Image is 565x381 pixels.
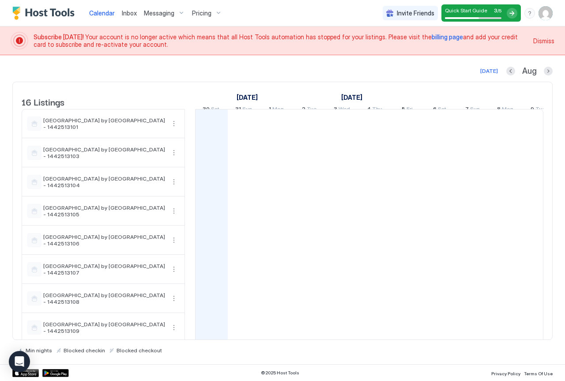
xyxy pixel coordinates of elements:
[12,369,39,377] a: App Store
[339,106,350,115] span: Wed
[491,371,520,376] span: Privacy Policy
[495,104,516,117] a: September 8, 2025
[64,347,105,354] span: Blocked checkin
[339,91,365,104] a: September 1, 2025
[432,33,463,41] a: billing page
[169,264,179,275] div: menu
[267,104,286,117] a: September 1, 2025
[445,7,487,14] span: Quick Start Guide
[524,368,553,377] a: Terms Of Use
[43,263,165,276] span: [GEOGRAPHIC_DATA] by [GEOGRAPHIC_DATA] - 1442513107
[169,177,179,187] button: More options
[169,264,179,275] button: More options
[169,293,179,304] div: menu
[524,8,535,19] div: menu
[261,370,299,376] span: © 2025 Host Tools
[43,204,165,218] span: [GEOGRAPHIC_DATA] by [GEOGRAPHIC_DATA] - 1442513105
[438,106,446,115] span: Sat
[365,104,384,117] a: September 4, 2025
[43,175,165,189] span: [GEOGRAPHIC_DATA] by [GEOGRAPHIC_DATA] - 1442513104
[43,146,165,159] span: [GEOGRAPHIC_DATA] by [GEOGRAPHIC_DATA] - 1442513103
[528,104,547,117] a: September 9, 2025
[235,106,241,115] span: 31
[497,8,501,14] span: / 5
[506,67,515,75] button: Previous month
[397,9,434,17] span: Invite Friends
[22,95,64,108] span: 16 Listings
[272,106,284,115] span: Mon
[169,147,179,158] div: menu
[402,106,405,115] span: 5
[43,117,165,130] span: [GEOGRAPHIC_DATA] by [GEOGRAPHIC_DATA] - 1442513101
[465,106,469,115] span: 7
[367,106,371,115] span: 4
[479,66,499,76] button: [DATE]
[169,235,179,245] button: More options
[480,67,498,75] div: [DATE]
[470,106,480,115] span: Sun
[431,104,448,117] a: September 6, 2025
[144,9,174,17] span: Messaging
[463,104,482,117] a: September 7, 2025
[43,234,165,247] span: [GEOGRAPHIC_DATA] by [GEOGRAPHIC_DATA] - 1442513106
[122,9,137,17] span: Inbox
[169,206,179,216] button: More options
[533,36,554,45] div: Dismiss
[42,369,69,377] a: Google Play Store
[269,106,271,115] span: 1
[169,322,179,333] div: menu
[169,147,179,158] button: More options
[89,9,115,17] span: Calendar
[43,292,165,305] span: [GEOGRAPHIC_DATA] by [GEOGRAPHIC_DATA] - 1442513108
[9,351,30,372] div: Open Intercom Messenger
[433,106,437,115] span: 6
[169,177,179,187] div: menu
[34,33,85,41] span: Subscribe [DATE]!
[26,347,52,354] span: Min nights
[544,67,553,75] button: Next month
[89,8,115,18] a: Calendar
[300,104,319,117] a: September 2, 2025
[169,118,179,129] div: menu
[242,106,252,115] span: Sun
[234,91,260,104] a: August 15, 2025
[302,106,305,115] span: 2
[531,106,534,115] span: 9
[169,235,179,245] div: menu
[12,7,79,20] a: Host Tools Logo
[372,106,382,115] span: Thu
[407,106,413,115] span: Fri
[117,347,162,354] span: Blocked checkout
[203,106,210,115] span: 30
[334,106,337,115] span: 3
[200,104,222,117] a: August 30, 2025
[307,106,316,115] span: Tue
[539,6,553,20] div: User profile
[522,66,537,76] span: Aug
[169,322,179,333] button: More options
[211,106,219,115] span: Sat
[43,321,165,334] span: [GEOGRAPHIC_DATA] by [GEOGRAPHIC_DATA] - 1442513109
[34,33,528,49] span: Your account is no longer active which means that all Host Tools automation has stopped for your ...
[169,293,179,304] button: More options
[524,371,553,376] span: Terms Of Use
[399,104,415,117] a: September 5, 2025
[535,106,545,115] span: Tue
[233,104,254,117] a: August 31, 2025
[491,368,520,377] a: Privacy Policy
[122,8,137,18] a: Inbox
[494,7,497,14] span: 3
[192,9,211,17] span: Pricing
[169,206,179,216] div: menu
[502,106,513,115] span: Mon
[331,104,352,117] a: September 3, 2025
[169,118,179,129] button: More options
[497,106,501,115] span: 8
